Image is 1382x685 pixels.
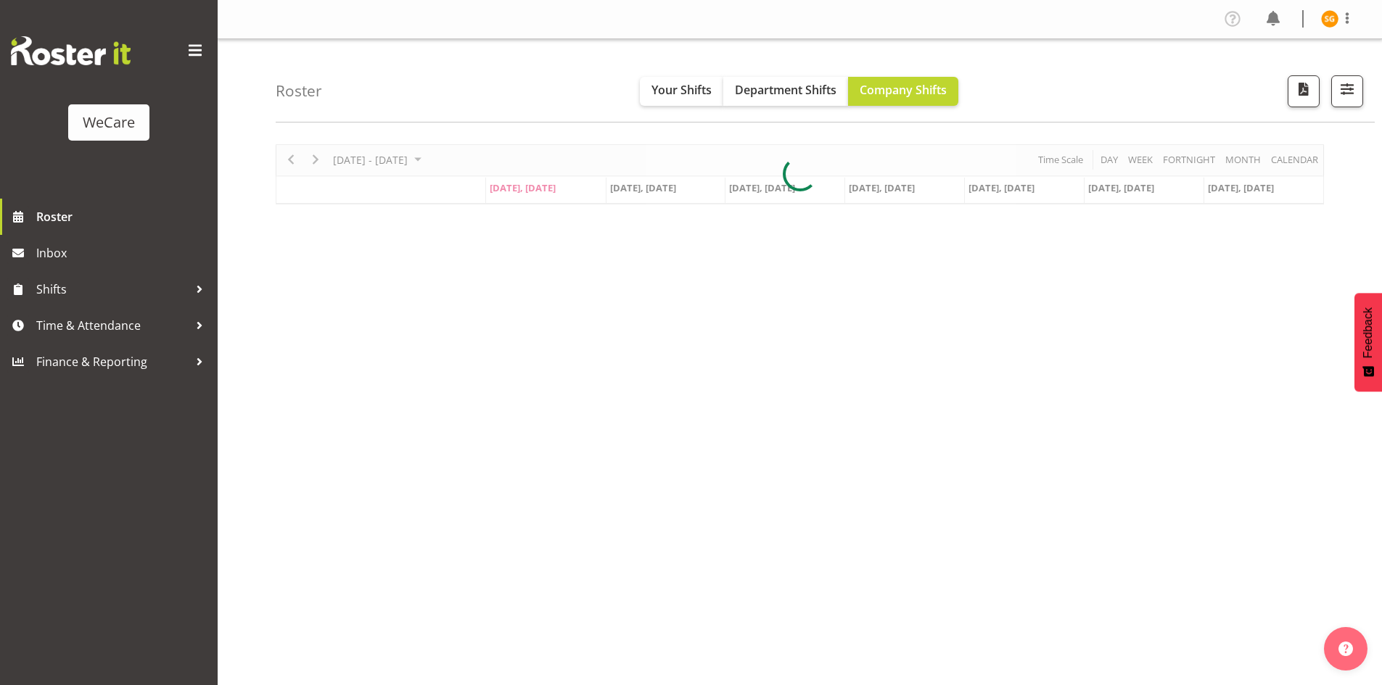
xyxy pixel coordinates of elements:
[1362,307,1375,358] span: Feedback
[1321,10,1338,28] img: sanjita-gurung11279.jpg
[36,315,189,336] span: Time & Attendance
[1338,642,1353,656] img: help-xxl-2.png
[83,112,135,133] div: WeCare
[36,351,189,373] span: Finance & Reporting
[36,206,210,228] span: Roster
[735,82,836,98] span: Department Shifts
[36,242,210,264] span: Inbox
[11,36,131,65] img: Rosterit website logo
[1331,75,1363,107] button: Filter Shifts
[723,77,848,106] button: Department Shifts
[651,82,712,98] span: Your Shifts
[276,83,322,99] h4: Roster
[640,77,723,106] button: Your Shifts
[1288,75,1320,107] button: Download a PDF of the roster according to the set date range.
[36,278,189,300] span: Shifts
[1354,293,1382,391] button: Feedback - Show survey
[860,82,947,98] span: Company Shifts
[848,77,958,106] button: Company Shifts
